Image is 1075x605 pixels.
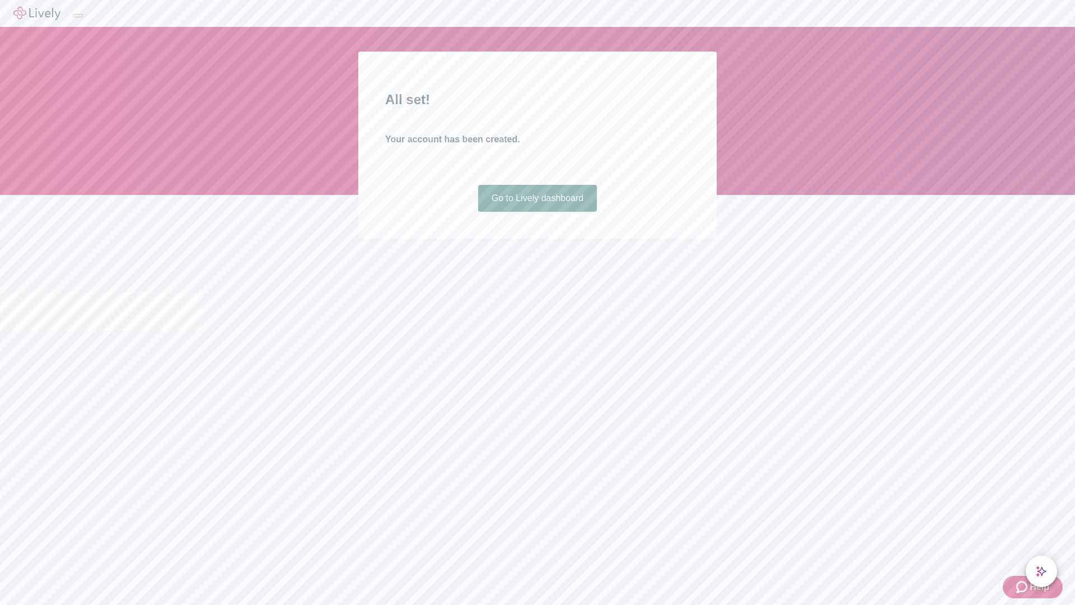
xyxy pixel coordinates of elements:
[1016,580,1030,594] svg: Zendesk support icon
[1030,580,1049,594] span: Help
[1026,556,1057,587] button: chat
[385,133,690,146] h4: Your account has been created.
[478,185,597,212] a: Go to Lively dashboard
[1036,566,1047,577] svg: Lively AI Assistant
[74,14,83,17] button: Log out
[13,7,60,20] img: Lively
[1003,576,1063,598] button: Zendesk support iconHelp
[385,90,690,110] h2: All set!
